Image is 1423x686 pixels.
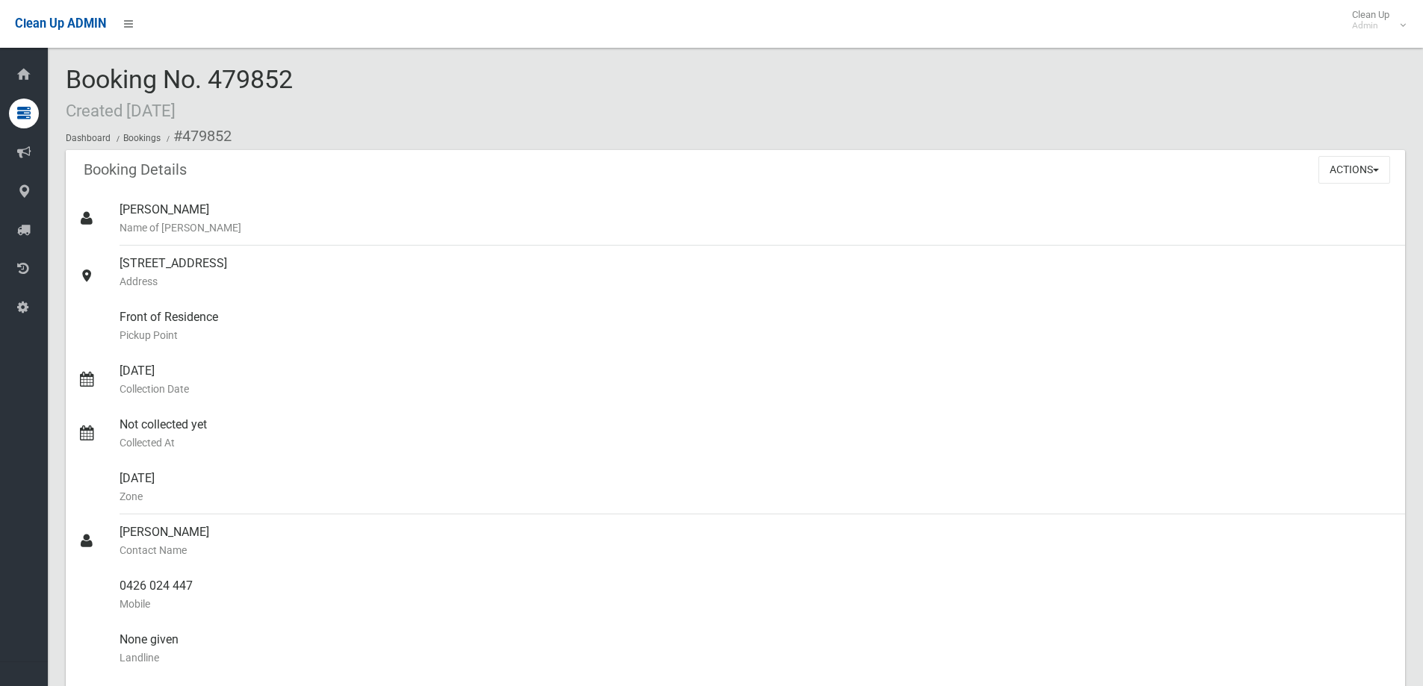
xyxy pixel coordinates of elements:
small: Collection Date [120,380,1393,398]
small: Collected At [120,434,1393,452]
button: Actions [1318,156,1390,184]
small: Mobile [120,595,1393,613]
span: Booking No. 479852 [66,64,293,122]
div: [PERSON_NAME] [120,514,1393,568]
span: Clean Up ADMIN [15,16,106,31]
small: Pickup Point [120,326,1393,344]
small: Created [DATE] [66,101,176,120]
a: Bookings [123,133,161,143]
div: [PERSON_NAME] [120,192,1393,246]
header: Booking Details [66,155,205,184]
small: Name of [PERSON_NAME] [120,219,1393,237]
li: #479852 [163,122,232,150]
a: Dashboard [66,133,111,143]
div: [DATE] [120,353,1393,407]
span: Clean Up [1345,9,1404,31]
div: Not collected yet [120,407,1393,461]
small: Contact Name [120,541,1393,559]
small: Admin [1352,20,1389,31]
small: Landline [120,649,1393,667]
div: None given [120,622,1393,676]
div: [DATE] [120,461,1393,514]
div: Front of Residence [120,299,1393,353]
div: 0426 024 447 [120,568,1393,622]
small: Address [120,272,1393,290]
div: [STREET_ADDRESS] [120,246,1393,299]
small: Zone [120,487,1393,505]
